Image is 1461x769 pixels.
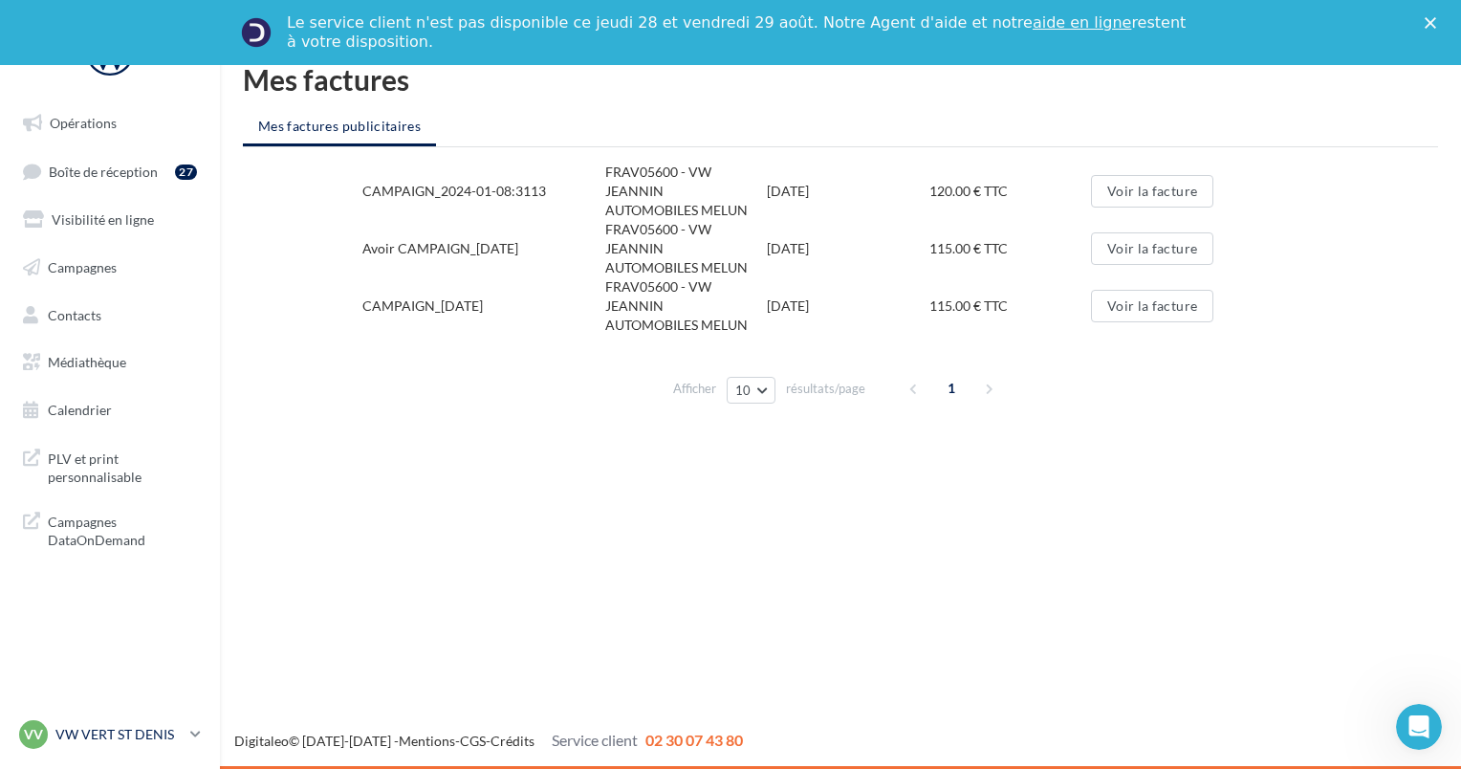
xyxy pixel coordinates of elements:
span: Médiathèque [48,354,126,370]
div: 115.00 € TTC [929,297,1091,316]
div: 115.00 € TTC [929,239,1091,258]
span: Campagnes [48,259,117,275]
span: résultats/page [786,380,865,398]
div: Fermer [1425,17,1444,29]
span: Afficher [673,380,716,398]
span: 02 30 07 43 80 [645,731,743,749]
a: PLV et print personnalisable [11,438,208,494]
img: Profile image for Service-Client [241,17,272,48]
a: Mentions [399,733,455,749]
span: 10 [735,383,752,398]
span: Contacts [48,306,101,322]
a: VV VW VERT ST DENIS [15,716,205,753]
button: Voir la facture [1091,232,1213,265]
div: CAMPAIGN_[DATE] [362,297,605,316]
div: FRAV05600 - VW JEANNIN AUTOMOBILES MELUN [605,163,767,220]
div: Avoir CAMPAIGN_[DATE] [362,239,605,258]
a: Calendrier [11,390,208,430]
button: Voir la facture [1091,175,1213,208]
button: 10 [727,377,775,404]
div: FRAV05600 - VW JEANNIN AUTOMOBILES MELUN [605,220,767,277]
div: [DATE] [767,182,928,201]
a: Campagnes DataOnDemand [11,501,208,558]
div: [DATE] [767,297,928,316]
iframe: Intercom live chat [1396,704,1442,750]
a: Opérations [11,103,208,143]
div: 120.00 € TTC [929,182,1091,201]
div: [DATE] [767,239,928,258]
span: Service client [552,731,638,749]
span: Calendrier [48,402,112,418]
button: Voir la facture [1091,290,1213,322]
span: Visibilité en ligne [52,211,154,228]
div: Le service client n'est pas disponible ce jeudi 28 et vendredi 29 août. Notre Agent d'aide et not... [287,13,1189,52]
span: Boîte de réception [49,163,158,179]
a: aide en ligne [1033,13,1131,32]
div: FRAV05600 - VW JEANNIN AUTOMOBILES MELUN [605,277,767,335]
a: Digitaleo [234,733,289,749]
span: Opérations [50,115,117,131]
a: Boîte de réception27 [11,151,208,192]
a: Contacts [11,296,208,336]
span: 1 [936,373,967,404]
a: Crédits [491,733,534,749]
p: VW VERT ST DENIS [55,725,183,744]
a: Visibilité en ligne [11,200,208,240]
div: CAMPAIGN_2024-01-08:3113 [362,182,605,201]
a: Médiathèque [11,342,208,383]
span: PLV et print personnalisable [48,446,197,487]
h1: Mes factures [243,65,1438,94]
span: VV [24,725,43,744]
span: Campagnes DataOnDemand [48,509,197,550]
span: © [DATE]-[DATE] - - - [234,733,743,749]
div: 27 [175,165,197,180]
a: Campagnes [11,248,208,288]
a: CGS [460,733,486,749]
